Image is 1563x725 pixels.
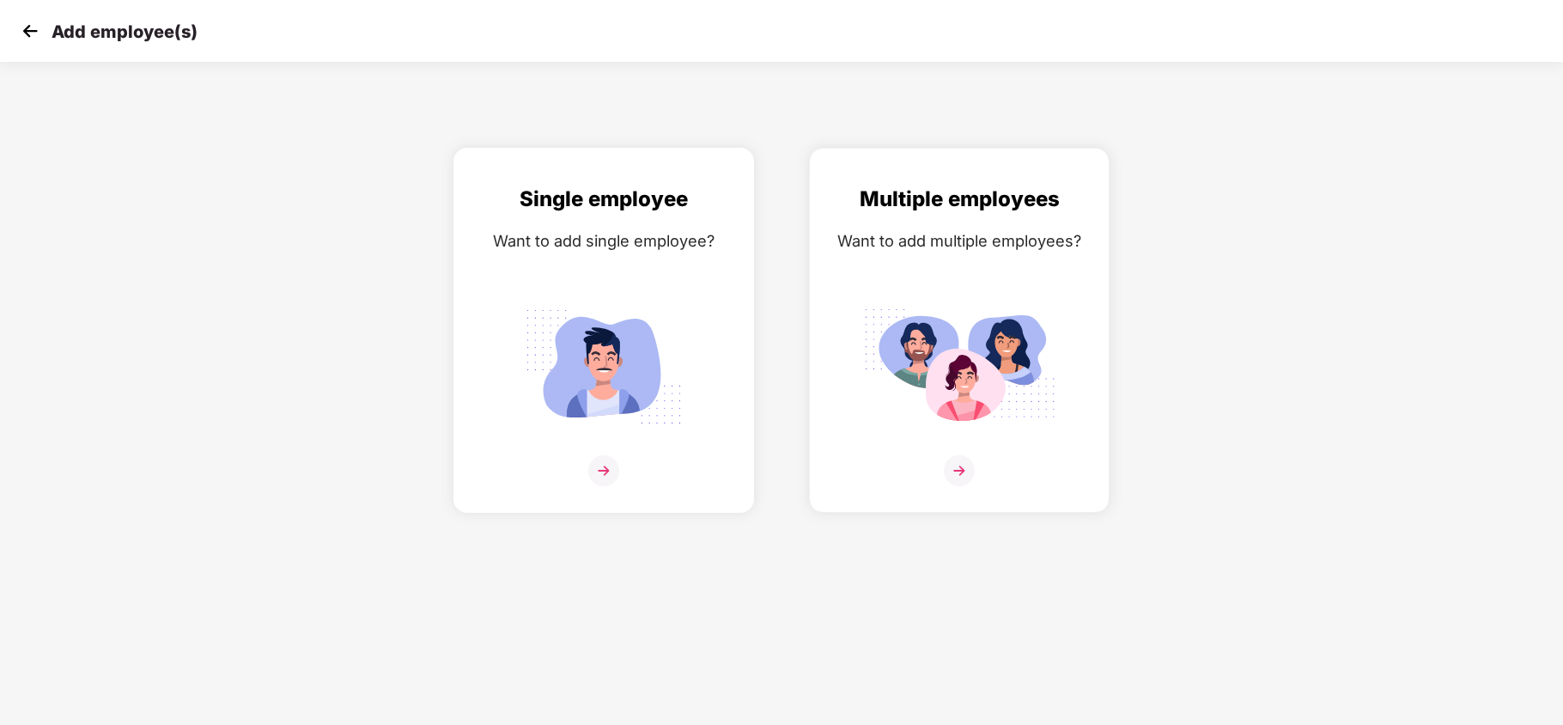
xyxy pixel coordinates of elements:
[827,183,1092,216] div: Multiple employees
[944,455,975,486] img: svg+xml;base64,PHN2ZyB4bWxucz0iaHR0cDovL3d3dy53My5vcmcvMjAwMC9zdmciIHdpZHRoPSIzNiIgaGVpZ2h0PSIzNi...
[471,183,736,216] div: Single employee
[863,300,1055,434] img: svg+xml;base64,PHN2ZyB4bWxucz0iaHR0cDovL3d3dy53My5vcmcvMjAwMC9zdmciIGlkPSJNdWx0aXBsZV9lbXBsb3llZS...
[508,300,700,434] img: svg+xml;base64,PHN2ZyB4bWxucz0iaHR0cDovL3d3dy53My5vcmcvMjAwMC9zdmciIGlkPSJTaW5nbGVfZW1wbG95ZWUiIH...
[52,21,198,42] p: Add employee(s)
[827,228,1092,253] div: Want to add multiple employees?
[471,228,736,253] div: Want to add single employee?
[17,18,43,44] img: svg+xml;base64,PHN2ZyB4bWxucz0iaHR0cDovL3d3dy53My5vcmcvMjAwMC9zdmciIHdpZHRoPSIzMCIgaGVpZ2h0PSIzMC...
[588,455,619,486] img: svg+xml;base64,PHN2ZyB4bWxucz0iaHR0cDovL3d3dy53My5vcmcvMjAwMC9zdmciIHdpZHRoPSIzNiIgaGVpZ2h0PSIzNi...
